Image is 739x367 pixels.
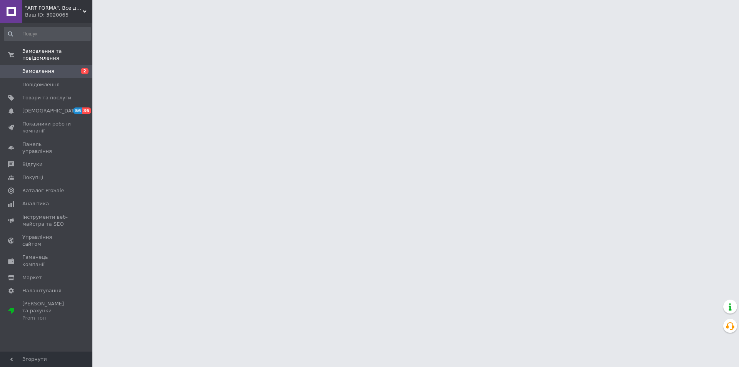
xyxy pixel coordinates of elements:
div: Prom топ [22,315,71,322]
span: Інструменти веб-майстра та SEO [22,214,71,228]
span: Каталог ProSale [22,187,64,194]
span: Повідомлення [22,81,60,88]
span: 36 [82,107,91,114]
span: Товари та послуги [22,94,71,101]
span: [DEMOGRAPHIC_DATA] [22,107,79,114]
span: Гаманець компанії [22,254,71,268]
span: Покупці [22,174,43,181]
span: Аналітика [22,200,49,207]
span: Показники роботи компанії [22,121,71,134]
span: [PERSON_NAME] та рахунки [22,300,71,322]
span: Замовлення [22,68,54,75]
span: 56 [73,107,82,114]
div: Ваш ID: 3020065 [25,12,92,18]
span: Замовлення та повідомлення [22,48,92,62]
span: "ART FORMA". Все для дому" [25,5,83,12]
span: 2 [81,68,89,74]
span: Панель управління [22,141,71,155]
span: Управління сайтом [22,234,71,248]
span: Маркет [22,274,42,281]
span: Відгуки [22,161,42,168]
span: Налаштування [22,287,62,294]
input: Пошук [4,27,91,41]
